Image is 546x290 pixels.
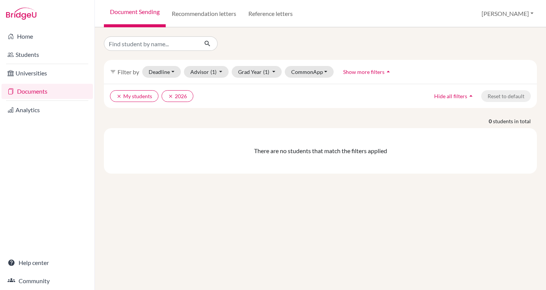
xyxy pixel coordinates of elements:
a: Help center [2,255,93,270]
a: Analytics [2,102,93,118]
button: [PERSON_NAME] [478,6,537,21]
button: Deadline [142,66,181,78]
button: Show more filtersarrow_drop_up [337,66,399,78]
span: Hide all filters [434,93,467,99]
a: Students [2,47,93,62]
button: CommonApp [285,66,334,78]
button: clear2026 [162,90,193,102]
i: filter_list [110,69,116,75]
i: arrow_drop_up [467,92,475,100]
span: students in total [493,117,537,125]
span: (1) [210,69,217,75]
a: Documents [2,84,93,99]
strong: 0 [489,117,493,125]
button: Reset to default [481,90,531,102]
button: Hide all filtersarrow_drop_up [428,90,481,102]
button: clearMy students [110,90,158,102]
img: Bridge-U [6,8,36,20]
a: Universities [2,66,93,81]
i: clear [168,94,173,99]
div: There are no students that match the filters applied [107,146,534,155]
span: Filter by [118,68,139,75]
span: (1) [263,69,269,75]
i: clear [116,94,122,99]
a: Home [2,29,93,44]
input: Find student by name... [104,36,198,51]
span: Show more filters [343,69,384,75]
button: Advisor(1) [184,66,229,78]
button: Grad Year(1) [232,66,282,78]
i: arrow_drop_up [384,68,392,75]
a: Community [2,273,93,288]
